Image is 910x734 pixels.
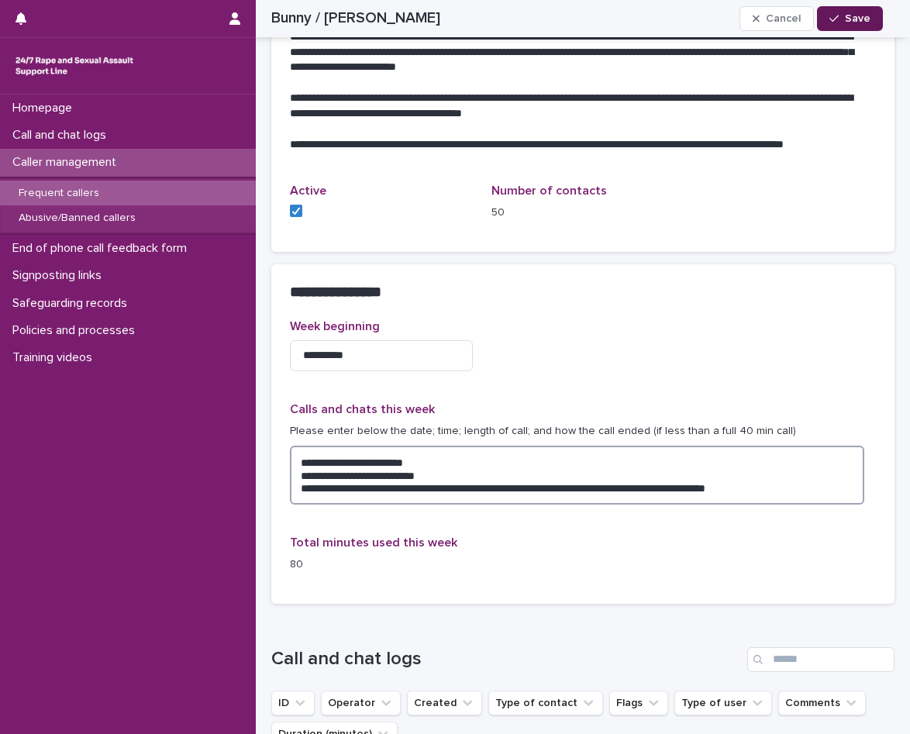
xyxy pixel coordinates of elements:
[491,184,607,197] span: Number of contacts
[321,691,401,715] button: Operator
[6,296,140,311] p: Safeguarding records
[407,691,482,715] button: Created
[12,50,136,81] img: rhQMoQhaT3yELyF149Cw
[290,423,876,439] p: Please enter below the date; time; length of call; and how the call ended (if less than a full 40...
[609,691,668,715] button: Flags
[6,350,105,365] p: Training videos
[491,205,674,221] p: 50
[290,184,326,197] span: Active
[6,323,147,338] p: Policies and processes
[6,155,129,170] p: Caller management
[6,101,84,115] p: Homepage
[271,691,315,715] button: ID
[766,13,801,24] span: Cancel
[6,187,112,200] p: Frequent callers
[290,320,380,333] span: Week beginning
[6,241,199,256] p: End of phone call feedback form
[845,13,870,24] span: Save
[6,268,114,283] p: Signposting links
[271,9,440,27] h2: Bunny / [PERSON_NAME]
[739,6,814,31] button: Cancel
[674,691,772,715] button: Type of user
[817,6,883,31] button: Save
[271,648,741,670] h1: Call and chat logs
[747,647,894,672] input: Search
[778,691,866,715] button: Comments
[488,691,603,715] button: Type of contact
[6,212,148,225] p: Abusive/Banned callers
[290,403,435,415] span: Calls and chats this week
[6,128,119,143] p: Call and chat logs
[290,536,457,549] span: Total minutes used this week
[290,557,473,573] p: 80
